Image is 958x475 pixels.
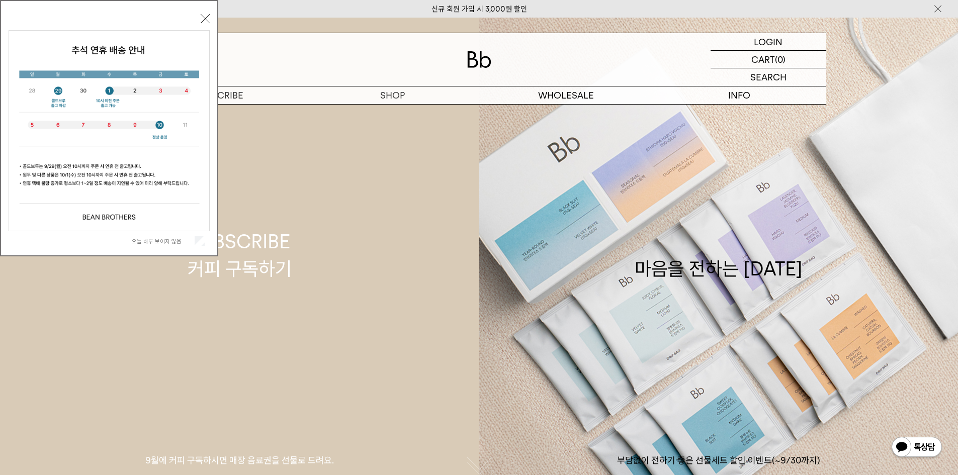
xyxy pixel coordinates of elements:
[431,5,527,14] a: 신규 회원 가입 시 3,000원 할인
[188,228,292,281] div: SUBSCRIBE 커피 구독하기
[635,228,803,281] div: 마음을 전하는 [DATE]
[479,86,653,104] p: WHOLESALE
[891,436,943,460] img: 카카오톡 채널 1:1 채팅 버튼
[711,33,826,51] a: LOGIN
[775,51,786,68] p: (0)
[306,86,479,104] a: SHOP
[467,51,491,68] img: 로고
[711,51,826,68] a: CART (0)
[653,86,826,104] p: INFO
[754,33,782,50] p: LOGIN
[132,238,193,245] label: 오늘 하루 보이지 않음
[751,51,775,68] p: CART
[201,14,210,23] button: 닫기
[750,68,787,86] p: SEARCH
[9,31,209,231] img: 5e4d662c6b1424087153c0055ceb1a13_140731.jpg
